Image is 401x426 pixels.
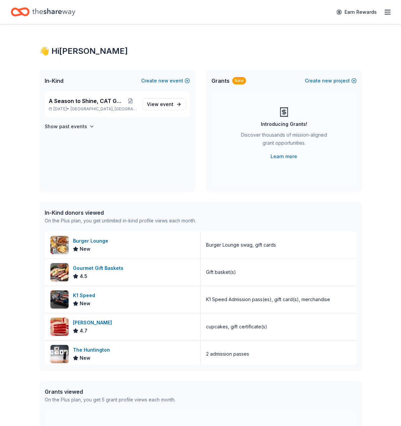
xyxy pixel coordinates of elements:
div: Introducing Grants! [261,120,307,128]
span: 4.5 [80,272,87,280]
span: new [322,77,332,85]
div: Burger Lounge swag, gift cards [206,241,276,249]
img: Image for The Huntington [50,345,69,363]
img: Image for Gourmet Gift Baskets [50,263,69,281]
span: [GEOGRAPHIC_DATA], [GEOGRAPHIC_DATA] [71,106,137,112]
div: Grants viewed [45,388,175,396]
span: New [80,354,90,362]
span: 4.7 [80,327,87,335]
div: K1 Speed Admission pass(es), gift card(s), merchandise [206,295,330,304]
div: In-Kind donors viewed [45,209,196,217]
img: Image for Burger Lounge [50,236,69,254]
div: The Huntington [73,346,113,354]
div: 👋 Hi [PERSON_NAME] [39,46,362,57]
div: K1 Speed [73,291,98,299]
div: [PERSON_NAME] [73,319,115,327]
div: Burger Lounge [73,237,111,245]
span: new [158,77,168,85]
span: Grants [211,77,230,85]
p: [DATE] • [49,106,137,112]
span: In-Kind [45,77,64,85]
h4: Show past events [45,122,87,131]
a: Earn Rewards [332,6,381,18]
a: View event [143,98,186,110]
span: New [80,299,90,308]
div: New [232,77,246,84]
div: Discover thousands of mission-aligned grant opportunities. [238,131,330,150]
button: Show past events [45,122,94,131]
span: A Season to Shine, CAT Gala [49,97,124,105]
div: Gift basket(s) [206,268,236,276]
div: On the Plus plan, you get 5 grant profile views each month. [45,396,175,404]
div: cupcakes, gift certificate(s) [206,323,267,331]
button: Createnewproject [305,77,357,85]
a: Learn more [271,152,297,161]
span: New [80,245,90,253]
span: View [147,100,173,108]
img: Image for Susie Cakes [50,318,69,336]
div: 2 admission passes [206,350,249,358]
img: Image for K1 Speed [50,290,69,309]
div: Gourmet Gift Baskets [73,264,126,272]
button: Createnewevent [141,77,190,85]
a: Home [11,4,75,20]
div: On the Plus plan, you get unlimited in-kind profile views each month. [45,217,196,225]
span: event [160,101,173,107]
